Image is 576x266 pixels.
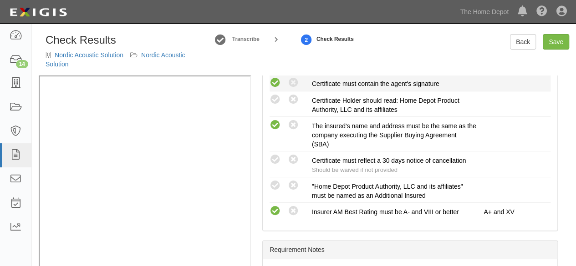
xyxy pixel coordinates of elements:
[312,208,459,216] span: Insurer AM Best Rating must be A- and VIII or better
[214,30,227,49] a: Edit Document
[7,4,70,20] img: logo-5460c22ac91f19d4615b14bd174203de0afe785f0fc80cf4dbbc73dc1793850b.png
[288,94,299,105] i: Non-Compliant
[312,157,466,164] span: Certificate must reflect a 30 days notice of cancellation
[312,97,459,113] span: Certificate Holder should read: Home Depot Product Authority, LLC and its affiliates
[270,206,281,217] i: This compliance result is calculated automatically and cannot be changed
[16,60,28,68] div: 14
[55,51,123,59] a: Nordic Acoustic Solution
[270,154,281,166] i: Compliant
[270,120,281,131] i: Compliant
[288,180,299,191] i: Non-Compliant
[232,36,260,42] small: Transcribe
[288,206,299,217] i: This compliance result is calculated automatically and cannot be changed
[300,35,313,45] strong: 2
[536,6,547,17] i: Help Center - Complianz
[46,34,206,46] h1: Check Results
[312,80,439,87] span: Certificate must contain the agent's signature
[300,30,313,49] a: 2
[270,77,281,89] i: Compliant
[312,122,476,148] span: The insured's name and address must be the same as the company executing the Supplier Buying Agre...
[288,77,299,89] i: Non-Compliant
[455,3,513,21] a: The Home Depot
[510,34,536,50] a: Back
[543,34,569,50] a: Save
[316,36,354,42] small: Check Results
[484,207,526,216] p: A+ and XV
[288,154,299,166] i: Non-Compliant
[230,35,260,42] a: Transcribe
[312,183,463,199] span: "Home Depot Product Authority, LLC and its affiliates" must be named as an Additional Insured
[270,180,281,191] i: Compliant
[312,166,398,173] span: Should be waived if not provided
[288,120,299,131] i: Non-Compliant
[263,241,557,259] div: Requirement Notes
[270,94,281,105] i: Compliant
